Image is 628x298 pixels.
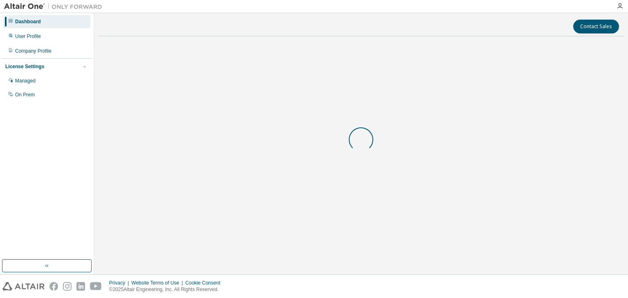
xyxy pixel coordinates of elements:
[2,282,45,291] img: altair_logo.svg
[573,20,619,33] button: Contact Sales
[109,280,131,286] div: Privacy
[4,2,106,11] img: Altair One
[109,286,225,293] p: © 2025 Altair Engineering, Inc. All Rights Reserved.
[15,91,35,98] div: On Prem
[49,282,58,291] img: facebook.svg
[63,282,72,291] img: instagram.svg
[5,63,44,70] div: License Settings
[15,78,36,84] div: Managed
[15,48,52,54] div: Company Profile
[15,33,41,40] div: User Profile
[131,280,185,286] div: Website Terms of Use
[15,18,41,25] div: Dashboard
[76,282,85,291] img: linkedin.svg
[185,280,225,286] div: Cookie Consent
[90,282,102,291] img: youtube.svg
